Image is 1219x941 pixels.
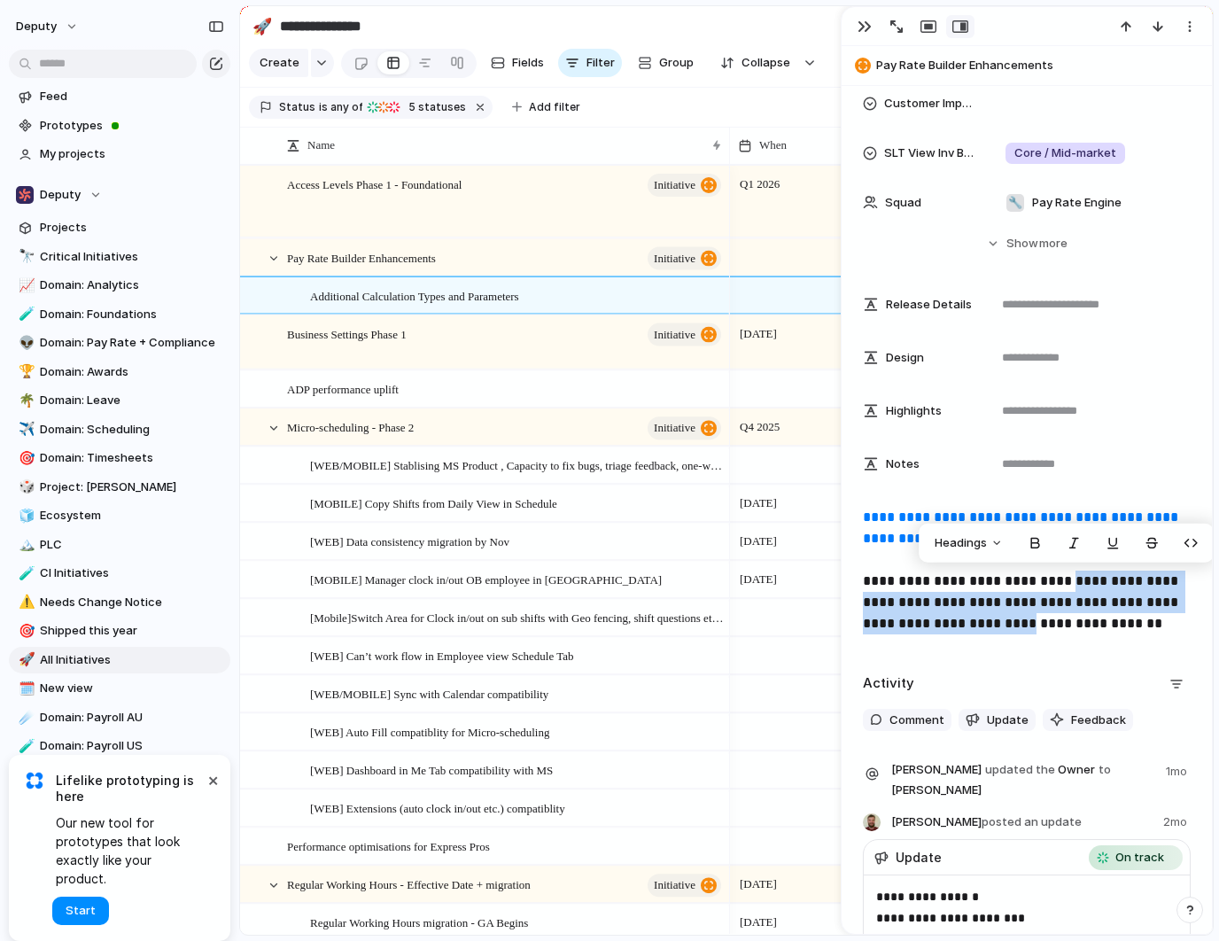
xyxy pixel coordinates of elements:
span: When [759,136,787,154]
span: [WEB/MOBILE] Stablising MS Product , Capacity to fix bugs, triage feedback, one-way rollout etc. [310,455,724,475]
button: 🎯 [16,449,34,467]
span: [WEB] Data consistency migration by Nov [310,531,509,551]
div: ☄️Domain: Payroll AU [9,704,230,731]
div: ⚠️Needs Change Notice [9,589,230,616]
button: initiative [648,416,721,439]
button: Showmore [863,228,1191,260]
a: 🔭Critical Initiatives [9,244,230,270]
div: ✈️Domain: Scheduling [9,416,230,443]
span: [WEB] Can’t work flow in Employee view Schedule Tab [310,645,574,665]
button: Headings [924,529,1013,557]
div: 🧪Domain: Payroll US [9,733,230,759]
span: 2mo [1163,813,1191,831]
span: Regular Working Hours migration - GA Begins [310,912,528,932]
span: ADP performance uplift [287,378,399,399]
div: 🚀 [19,649,31,670]
button: 🧊 [16,507,34,525]
span: Performance optimisations for Express Pros [287,836,490,856]
div: 🧪 [19,736,31,757]
h2: Activity [863,673,914,694]
a: 👽Domain: Pay Rate + Compliance [9,330,230,356]
a: Feed [9,83,230,110]
span: Name [307,136,335,154]
button: 🔭 [16,248,34,266]
button: 📈 [16,276,34,294]
div: 🌴Domain: Leave [9,387,230,414]
div: 🧪 [19,564,31,584]
span: Customer Impact [884,95,976,113]
div: 🎲 [19,477,31,497]
a: 🚀All Initiatives [9,647,230,673]
button: Feedback [1043,709,1133,732]
a: 🧊Ecosystem [9,502,230,529]
span: Business Settings Phase 1 [287,323,407,343]
span: Highlights [886,402,942,420]
button: initiative [648,323,721,346]
span: Ecosystem [40,507,224,525]
span: Domain: Analytics [40,276,224,294]
button: Pay Rate Builder Enhancements [850,51,1204,80]
span: more [1039,235,1068,253]
span: Domain: Awards [40,363,224,381]
span: Headings [935,534,987,552]
button: 🎲 [16,478,34,496]
button: 🗓️ [16,680,34,697]
span: Q4 2025 [735,416,784,438]
span: Domain: Foundations [40,306,224,323]
span: Deputy [40,186,81,204]
span: 1mo [1166,759,1191,781]
span: Pay Rate Builder Enhancements [287,246,436,267]
span: Squad [885,194,921,212]
button: Create [249,49,308,77]
button: 5 statuses [364,97,470,117]
span: CI Initiatives [40,564,224,582]
div: ⚠️ [19,592,31,612]
button: 🚀 [248,12,276,41]
button: initiative [648,174,721,197]
div: 🎯 [19,448,31,469]
span: Access Levels Phase 1 - Foundational [287,174,462,194]
span: [Mobile]Switch Area for Clock in/out on sub shifts with Geo fencing, shift questions etc from sub... [310,607,724,627]
div: 🔭 [19,246,31,267]
span: posted an update [982,814,1082,828]
span: initiative [654,245,695,270]
button: ✈️ [16,421,34,439]
button: Comment [863,709,951,732]
span: [PERSON_NAME] [891,761,982,779]
span: [WEB] Extensions (auto clock in/out etc.) compatiblity [310,797,565,818]
span: Feed [40,88,224,105]
span: [MOBILE] Copy Shifts from Daily View in Schedule [310,493,557,513]
button: deputy [8,12,88,41]
span: Create [260,54,299,72]
button: Dismiss [202,769,223,790]
span: Feedback [1071,712,1126,729]
span: Micro-scheduling - Phase 2 [287,416,414,437]
a: Projects [9,214,230,241]
div: 🏔️PLC [9,532,230,558]
span: Fields [512,54,544,72]
span: PLC [40,536,224,554]
span: Projects [40,219,224,237]
span: any of [328,99,362,115]
span: Domain: Pay Rate + Compliance [40,334,224,352]
span: Comment [889,712,944,729]
button: 🚀 [16,651,34,669]
a: 🗓️New view [9,675,230,702]
span: [MOBILE] Manager clock in/out OB employee in [GEOGRAPHIC_DATA] [310,569,662,589]
span: Collapse [741,54,790,72]
span: [DATE] [735,531,781,552]
span: Shipped this year [40,622,224,640]
span: Q1 2026 [735,174,784,195]
span: All Initiatives [40,651,224,669]
span: statuses [403,99,466,115]
span: deputy [16,18,57,35]
button: 🏆 [16,363,34,381]
a: 🧪CI Initiatives [9,560,230,587]
span: Domain: Timesheets [40,449,224,467]
button: Start [52,897,109,925]
span: [DATE] [735,874,781,895]
span: Start [66,902,96,920]
span: Owner [891,759,1155,799]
